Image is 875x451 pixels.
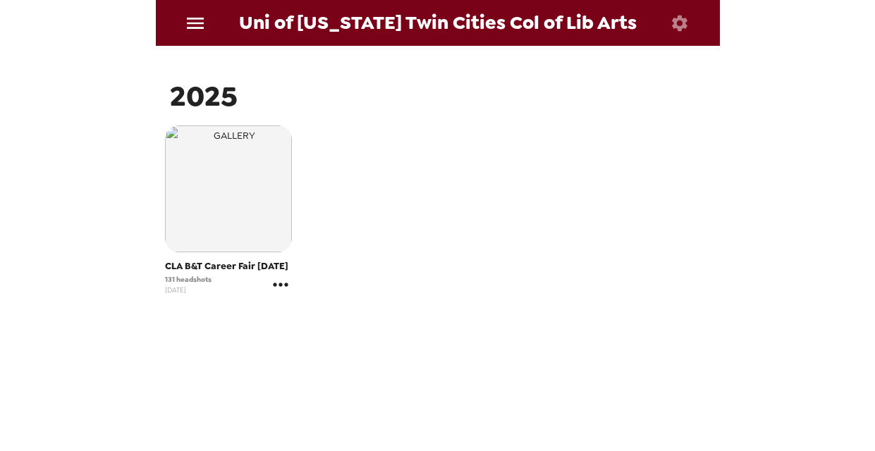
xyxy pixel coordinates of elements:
[269,273,292,296] button: gallery menu
[165,259,292,273] span: CLA B&T Career Fair [DATE]
[239,13,637,32] span: Uni of [US_STATE] Twin Cities Col of Lib Arts
[165,274,212,285] span: 131 headshots
[165,125,292,252] img: gallery
[170,78,238,115] span: 2025
[165,285,212,295] span: [DATE]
